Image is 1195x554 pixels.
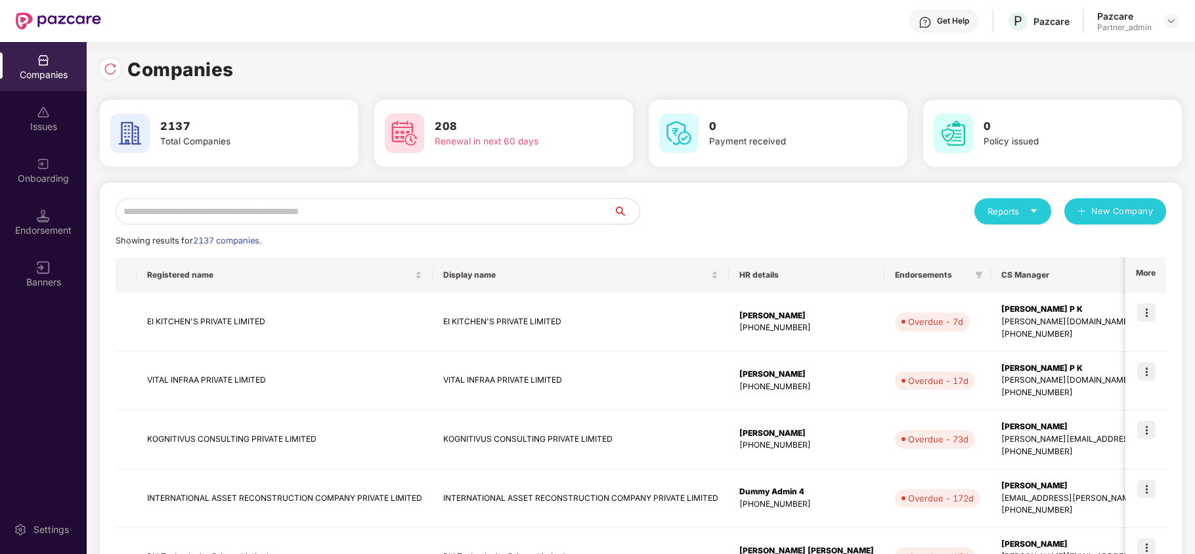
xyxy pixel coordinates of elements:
div: Pazcare [1033,15,1070,28]
button: plusNew Company [1064,198,1166,224]
th: HR details [729,257,884,293]
img: svg+xml;base64,PHN2ZyB4bWxucz0iaHR0cDovL3d3dy53My5vcmcvMjAwMC9zdmciIHdpZHRoPSI2MCIgaGVpZ2h0PSI2MC... [385,114,424,153]
img: svg+xml;base64,PHN2ZyB3aWR0aD0iMTYiIGhlaWdodD0iMTYiIHZpZXdCb3g9IjAgMCAxNiAxNiIgZmlsbD0ibm9uZSIgeG... [37,261,50,274]
td: EI KITCHEN'S PRIVATE LIMITED [137,293,433,352]
span: Endorsements [895,270,970,280]
img: New Pazcare Logo [16,12,101,30]
span: Showing results for [116,236,261,245]
img: svg+xml;base64,PHN2ZyBpZD0iSGVscC0zMngzMiIgeG1sbnM9Imh0dHA6Ly93d3cudzMub3JnLzIwMDAvc3ZnIiB3aWR0aD... [919,16,932,29]
span: plus [1077,207,1086,217]
img: svg+xml;base64,PHN2ZyB3aWR0aD0iMjAiIGhlaWdodD0iMjAiIHZpZXdCb3g9IjAgMCAyMCAyMCIgZmlsbD0ibm9uZSIgeG... [37,158,50,171]
h3: 208 [435,118,590,135]
td: KOGNITIVUS CONSULTING PRIVATE LIMITED [137,410,433,469]
div: Reports [988,205,1038,218]
div: Settings [30,523,73,536]
img: svg+xml;base64,PHN2ZyBpZD0iSXNzdWVzX2Rpc2FibGVkIiB4bWxucz0iaHR0cDovL3d3dy53My5vcmcvMjAwMC9zdmciIH... [37,106,50,119]
span: 2137 companies. [193,236,261,245]
img: svg+xml;base64,PHN2ZyB4bWxucz0iaHR0cDovL3d3dy53My5vcmcvMjAwMC9zdmciIHdpZHRoPSI2MCIgaGVpZ2h0PSI2MC... [934,114,973,153]
td: VITAL INFRAA PRIVATE LIMITED [433,352,729,411]
div: Overdue - 73d [908,433,968,446]
span: filter [972,267,986,283]
span: P [1014,13,1022,29]
h3: 2137 [160,118,315,135]
div: Payment received [709,135,864,148]
img: svg+xml;base64,PHN2ZyBpZD0iQ29tcGFuaWVzIiB4bWxucz0iaHR0cDovL3d3dy53My5vcmcvMjAwMC9zdmciIHdpZHRoPS... [37,54,50,67]
div: [PERSON_NAME] [739,310,874,322]
img: icon [1137,303,1156,322]
div: Partner_admin [1097,22,1152,33]
div: Get Help [937,16,969,26]
div: [PHONE_NUMBER] [739,439,874,452]
h3: 0 [709,118,864,135]
div: [PERSON_NAME] [739,427,874,440]
img: svg+xml;base64,PHN2ZyBpZD0iU2V0dGluZy0yMHgyMCIgeG1sbnM9Imh0dHA6Ly93d3cudzMub3JnLzIwMDAvc3ZnIiB3aW... [14,523,27,536]
button: search [613,198,640,224]
span: filter [975,271,983,279]
img: svg+xml;base64,PHN2ZyBpZD0iUmVsb2FkLTMyeDMyIiB4bWxucz0iaHR0cDovL3d3dy53My5vcmcvMjAwMC9zdmciIHdpZH... [104,62,117,75]
div: [PHONE_NUMBER] [739,322,874,334]
h1: Companies [127,55,234,84]
img: svg+xml;base64,PHN2ZyB4bWxucz0iaHR0cDovL3d3dy53My5vcmcvMjAwMC9zdmciIHdpZHRoPSI2MCIgaGVpZ2h0PSI2MC... [110,114,150,153]
div: Total Companies [160,135,315,148]
div: Renewal in next 60 days [435,135,590,148]
th: Display name [433,257,729,293]
div: [PHONE_NUMBER] [739,381,874,393]
td: INTERNATIONAL ASSET RECONSTRUCTION COMPANY PRIVATE LIMITED [137,469,433,528]
span: caret-down [1030,207,1038,215]
div: Dummy Admin 4 [739,486,874,498]
img: icon [1137,480,1156,498]
div: Policy issued [984,135,1139,148]
th: More [1125,257,1166,293]
img: svg+xml;base64,PHN2ZyB3aWR0aD0iMTQuNSIgaGVpZ2h0PSIxNC41IiB2aWV3Qm94PSIwIDAgMTYgMTYiIGZpbGw9Im5vbm... [37,209,50,223]
img: icon [1137,362,1156,381]
span: Display name [443,270,708,280]
div: [PHONE_NUMBER] [739,498,874,511]
span: Registered name [147,270,412,280]
th: Registered name [137,257,433,293]
div: Overdue - 172d [908,492,974,505]
div: [PERSON_NAME] [739,368,874,381]
img: icon [1137,421,1156,439]
span: search [613,206,640,217]
td: INTERNATIONAL ASSET RECONSTRUCTION COMPANY PRIVATE LIMITED [433,469,729,528]
td: VITAL INFRAA PRIVATE LIMITED [137,352,433,411]
td: KOGNITIVUS CONSULTING PRIVATE LIMITED [433,410,729,469]
div: Pazcare [1097,10,1152,22]
div: Overdue - 17d [908,374,968,387]
img: svg+xml;base64,PHN2ZyBpZD0iRHJvcGRvd24tMzJ4MzIiIHhtbG5zPSJodHRwOi8vd3d3LnczLm9yZy8yMDAwL3N2ZyIgd2... [1166,16,1177,26]
h3: 0 [984,118,1139,135]
div: Overdue - 7d [908,315,963,328]
td: EI KITCHEN'S PRIVATE LIMITED [433,293,729,352]
span: New Company [1091,205,1154,218]
img: svg+xml;base64,PHN2ZyB4bWxucz0iaHR0cDovL3d3dy53My5vcmcvMjAwMC9zdmciIHdpZHRoPSI2MCIgaGVpZ2h0PSI2MC... [659,114,699,153]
